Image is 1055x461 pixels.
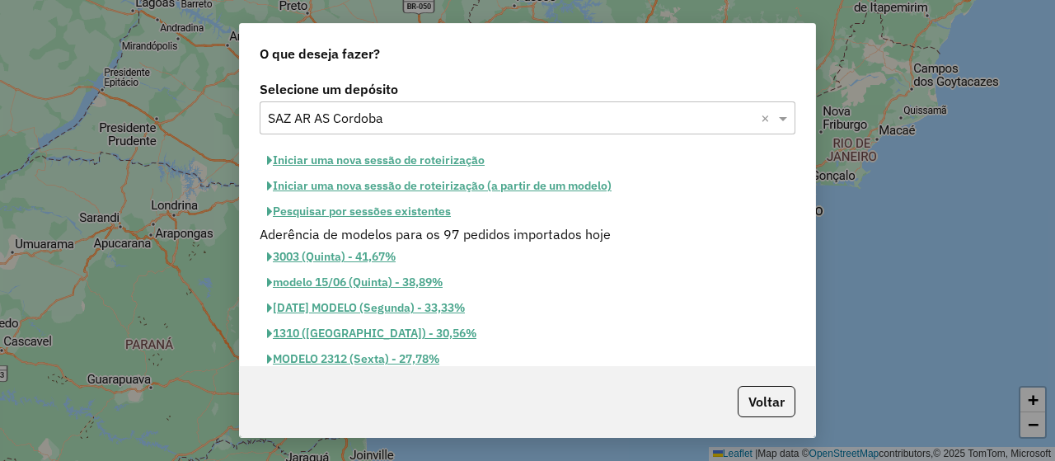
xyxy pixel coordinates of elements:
[738,386,795,417] button: Voltar
[260,270,450,295] button: modelo 15/06 (Quinta) - 38,89%
[260,321,484,346] button: 1310 ([GEOGRAPHIC_DATA]) - 30,56%
[260,244,403,270] button: 3003 (Quinta) - 41,67%
[260,295,472,321] button: [DATE] MODELO (Segunda) - 33,33%
[260,79,795,99] label: Selecione um depósito
[260,173,619,199] button: Iniciar uma nova sessão de roteirização (a partir de um modelo)
[250,224,805,244] div: Aderência de modelos para os 97 pedidos importados hoje
[260,199,458,224] button: Pesquisar por sessões existentes
[260,346,447,372] button: MODELO 2312 (Sexta) - 27,78%
[260,44,380,64] span: O que deseja fazer?
[761,108,775,128] span: Clear all
[260,148,492,173] button: Iniciar uma nova sessão de roteirização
